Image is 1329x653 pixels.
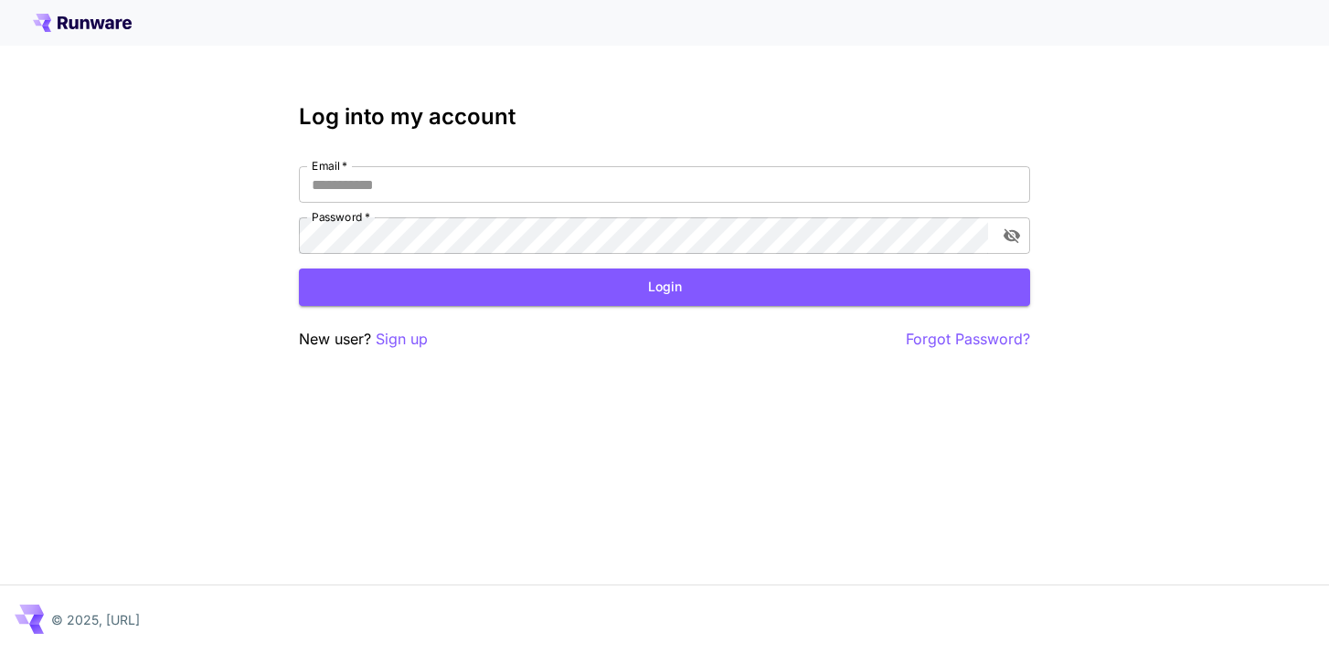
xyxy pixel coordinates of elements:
button: Login [299,269,1030,306]
p: © 2025, [URL] [51,610,140,629]
button: Forgot Password? [906,328,1030,351]
label: Email [312,158,347,174]
h3: Log into my account [299,104,1030,130]
label: Password [312,209,370,225]
button: Sign up [376,328,428,351]
button: toggle password visibility [995,219,1028,252]
p: New user? [299,328,428,351]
